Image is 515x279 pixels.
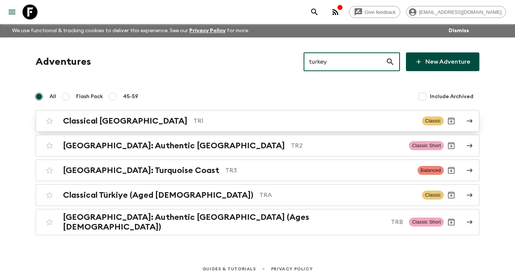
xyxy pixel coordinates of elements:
a: [GEOGRAPHIC_DATA]: Authentic [GEOGRAPHIC_DATA] (Ages [DEMOGRAPHIC_DATA])TRBClassic ShortArchive [36,209,479,235]
span: [EMAIL_ADDRESS][DOMAIN_NAME] [415,9,506,15]
h2: [GEOGRAPHIC_DATA]: Authentic [GEOGRAPHIC_DATA] [63,141,285,151]
span: Classic Short [409,218,444,227]
p: TRA [259,191,416,200]
span: All [49,93,56,100]
p: TR3 [225,166,412,175]
span: Balanced [418,166,444,175]
a: Privacy Policy [189,28,226,33]
button: Archive [444,215,459,230]
span: Classic Short [409,141,444,150]
button: Archive [444,113,459,128]
button: search adventures [307,4,322,19]
span: Give feedback [361,9,400,15]
input: e.g. AR1, Argentina [304,51,386,72]
span: Include Archived [430,93,473,100]
a: Classical Türkiye (Aged [DEMOGRAPHIC_DATA])TRAClassicArchive [36,184,479,206]
h1: Adventures [36,54,91,69]
a: Privacy Policy [271,265,313,273]
button: menu [4,4,19,19]
button: Archive [444,138,459,153]
p: TR2 [291,141,403,150]
span: 45-59 [123,93,138,100]
span: Flash Pack [76,93,103,100]
a: New Adventure [406,52,479,71]
span: Classic [422,191,444,200]
p: We use functional & tracking cookies to deliver this experience. See our for more. [9,24,252,37]
h2: [GEOGRAPHIC_DATA]: Authentic [GEOGRAPHIC_DATA] (Ages [DEMOGRAPHIC_DATA]) [63,212,385,232]
p: TR1 [193,116,416,125]
button: Archive [444,163,459,178]
a: Classical [GEOGRAPHIC_DATA]TR1ClassicArchive [36,110,479,132]
h2: [GEOGRAPHIC_DATA]: Turquoise Coast [63,166,219,175]
a: [GEOGRAPHIC_DATA]: Turquoise CoastTR3BalancedArchive [36,160,479,181]
h2: Classical Türkiye (Aged [DEMOGRAPHIC_DATA]) [63,190,253,200]
span: Classic [422,116,444,125]
button: Dismiss [447,25,471,36]
a: Guides & Tutorials [202,265,256,273]
h2: Classical [GEOGRAPHIC_DATA] [63,116,187,126]
button: Archive [444,188,459,203]
div: [EMAIL_ADDRESS][DOMAIN_NAME] [406,6,506,18]
p: TRB [391,218,403,227]
a: Give feedback [349,6,400,18]
a: [GEOGRAPHIC_DATA]: Authentic [GEOGRAPHIC_DATA]TR2Classic ShortArchive [36,135,479,157]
